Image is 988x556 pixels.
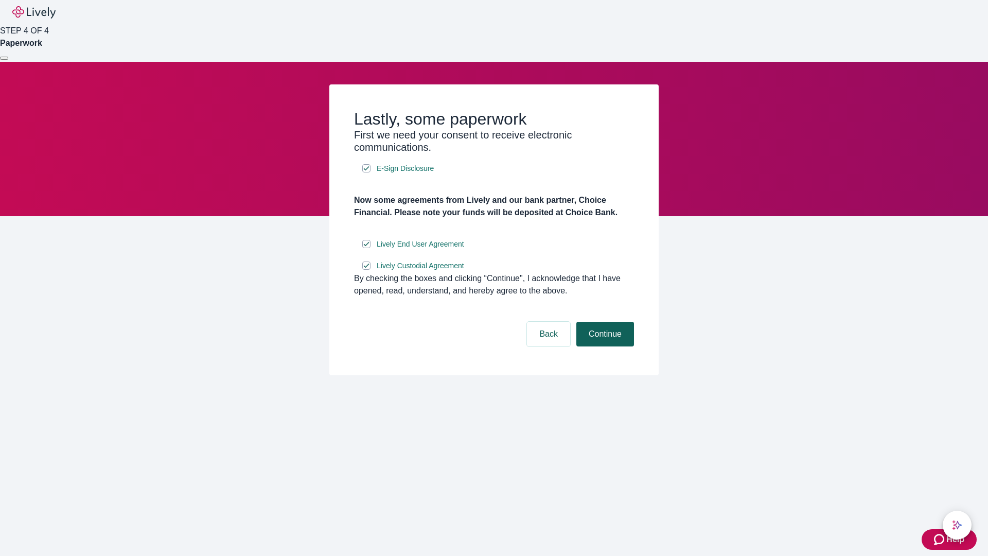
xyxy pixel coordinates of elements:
[354,129,634,153] h3: First we need your consent to receive electronic communications.
[922,529,977,550] button: Zendesk support iconHelp
[375,162,436,175] a: e-sign disclosure document
[934,533,946,546] svg: Zendesk support icon
[576,322,634,346] button: Continue
[527,322,570,346] button: Back
[377,239,464,250] span: Lively End User Agreement
[943,511,972,540] button: chat
[946,533,964,546] span: Help
[375,238,466,251] a: e-sign disclosure document
[354,194,634,219] h4: Now some agreements from Lively and our bank partner, Choice Financial. Please note your funds wi...
[952,520,962,530] svg: Lively AI Assistant
[377,260,464,271] span: Lively Custodial Agreement
[375,259,466,272] a: e-sign disclosure document
[354,272,634,297] div: By checking the boxes and clicking “Continue", I acknowledge that I have opened, read, understand...
[12,6,56,19] img: Lively
[377,163,434,174] span: E-Sign Disclosure
[354,109,634,129] h2: Lastly, some paperwork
